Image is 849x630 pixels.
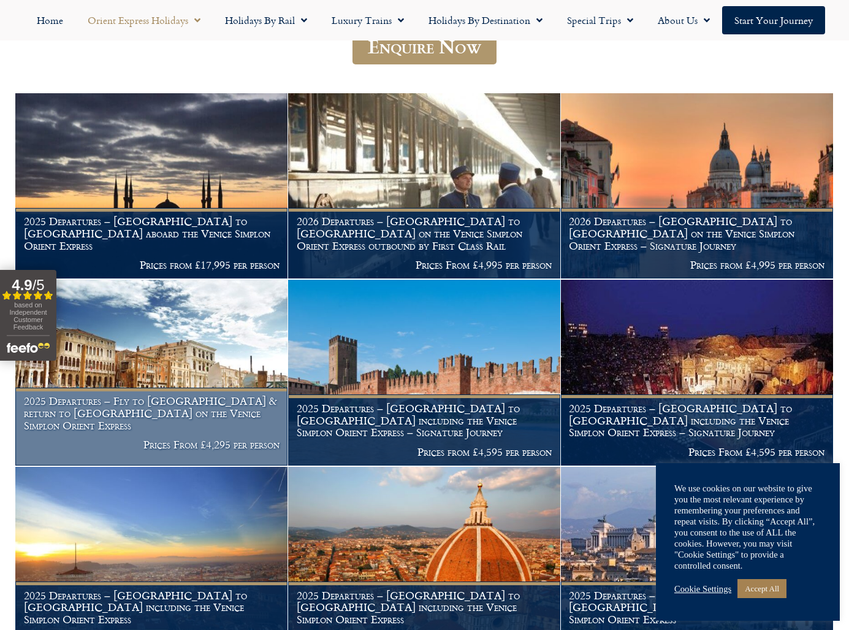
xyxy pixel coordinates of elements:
p: Prices From £4,595 per person [569,446,824,458]
a: Special Trips [555,6,645,34]
p: Prices From £4,995 per person [297,259,552,271]
h1: 2025 Departures – [GEOGRAPHIC_DATA] to [GEOGRAPHIC_DATA] including the Venice Simplon Orient Expr... [297,402,552,439]
img: venice aboard the Orient Express [15,280,287,466]
a: 2026 Departures – [GEOGRAPHIC_DATA] to [GEOGRAPHIC_DATA] on the Venice Simplon Orient Express out... [288,93,561,280]
a: Cookie Settings [674,583,731,594]
a: 2025 Departures – Fly to [GEOGRAPHIC_DATA] & return to [GEOGRAPHIC_DATA] on the Venice Simplon Or... [15,280,288,466]
p: Prices from £4,995 per person [569,259,824,271]
a: Orient Express Holidays [75,6,213,34]
p: Prices From £4,295 per person [24,439,280,451]
div: We use cookies on our website to give you the most relevant experience by remembering your prefer... [674,483,821,571]
h1: 2025 Departures – [GEOGRAPHIC_DATA] to [GEOGRAPHIC_DATA] including the Venice Simplon Orient Expr... [569,402,824,439]
h1: 2025 Departures – Fly to [GEOGRAPHIC_DATA] & return to [GEOGRAPHIC_DATA] on the Venice Simplon Or... [24,395,280,431]
a: 2025 Departures – [GEOGRAPHIC_DATA] to [GEOGRAPHIC_DATA] aboard the Venice Simplon Orient Express... [15,93,288,280]
p: Prices from £4,595 per person [297,446,552,458]
a: Home [25,6,75,34]
h1: 2025 Departures – [GEOGRAPHIC_DATA] to [GEOGRAPHIC_DATA] including the Venice Simplon Orient Express [24,590,280,626]
a: Luxury Trains [319,6,416,34]
a: Holidays by Rail [213,6,319,34]
a: Enquire Now [352,28,497,64]
h1: 2026 Departures – [GEOGRAPHIC_DATA] to [GEOGRAPHIC_DATA] on the Venice Simplon Orient Express out... [297,215,552,252]
a: 2025 Departures – [GEOGRAPHIC_DATA] to [GEOGRAPHIC_DATA] including the Venice Simplon Orient Expr... [561,280,834,466]
nav: Menu [6,6,843,34]
img: Orient Express Special Venice compressed [561,93,833,279]
a: 2026 Departures – [GEOGRAPHIC_DATA] to [GEOGRAPHIC_DATA] on the Venice Simplon Orient Express – S... [561,93,834,280]
h1: 2026 Departures – [GEOGRAPHIC_DATA] to [GEOGRAPHIC_DATA] on the Venice Simplon Orient Express – S... [569,215,824,252]
p: Prices from £17,995 per person [24,259,280,271]
a: About Us [645,6,722,34]
a: Holidays by Destination [416,6,555,34]
a: Accept All [737,579,786,598]
a: 2025 Departures – [GEOGRAPHIC_DATA] to [GEOGRAPHIC_DATA] including the Venice Simplon Orient Expr... [288,280,561,466]
h1: 2025 Departures – [GEOGRAPHIC_DATA] to [GEOGRAPHIC_DATA] aboard the Venice Simplon Orient Express [24,215,280,252]
a: Start your Journey [722,6,825,34]
h1: 2025 Departures – [GEOGRAPHIC_DATA] to [GEOGRAPHIC_DATA] including the Venice Simplon Orient Express [569,590,824,626]
h1: 2025 Departures – [GEOGRAPHIC_DATA] to [GEOGRAPHIC_DATA] including the Venice Simplon Orient Express [297,590,552,626]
